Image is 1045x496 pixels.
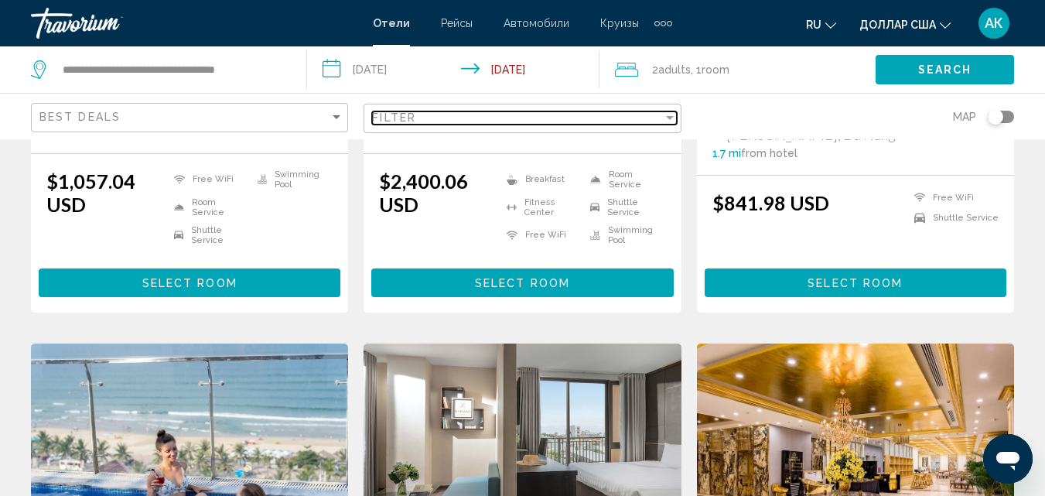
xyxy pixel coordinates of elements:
[953,106,976,128] span: Map
[166,225,250,245] li: Shuttle Service
[712,191,829,214] ins: $841.98 USD
[39,272,340,289] a: Select Room
[985,15,1003,31] font: АК
[39,111,121,123] span: Best Deals
[307,46,599,93] button: Check-in date: Aug 20, 2025 Check-out date: Sep 20, 2025
[371,272,673,289] a: Select Room
[250,169,333,190] li: Swimming Pool
[859,19,936,31] font: доллар США
[39,269,340,297] button: Select Room
[859,13,951,36] button: Изменить валюту
[983,434,1033,484] iframe: Кнопка запуска окна обмена сообщениями
[166,197,250,217] li: Room Service
[372,111,416,124] span: Filter
[976,110,1014,124] button: Toggle map
[907,191,999,204] li: Free WiFi
[475,277,570,289] span: Select Room
[582,169,666,190] li: Room Service
[441,17,473,29] a: Рейсы
[31,8,357,39] a: Травориум
[702,63,729,76] span: Room
[166,169,250,190] li: Free WiFi
[808,277,903,289] span: Select Room
[705,272,1006,289] a: Select Room
[876,55,1014,84] button: Search
[654,11,672,36] button: Дополнительные элементы навигации
[806,19,821,31] font: ru
[582,197,666,217] li: Shuttle Service
[691,59,729,80] span: , 1
[373,17,410,29] a: Отели
[712,147,741,159] span: 1.7 mi
[582,225,666,245] li: Swimming Pool
[371,269,673,297] button: Select Room
[652,59,691,80] span: 2
[499,225,582,245] li: Free WiFi
[379,169,468,216] ins: $2,400.06 USD
[974,7,1014,39] button: Меню пользователя
[142,277,237,289] span: Select Room
[39,111,343,125] mat-select: Sort by
[46,169,135,216] ins: $1,057.04 USD
[806,13,836,36] button: Изменить язык
[364,103,681,135] button: Filter
[705,269,1006,297] button: Select Room
[741,147,797,159] span: from hotel
[600,17,639,29] a: Круизы
[499,169,582,190] li: Breakfast
[658,63,691,76] span: Adults
[907,211,999,224] li: Shuttle Service
[918,64,972,77] span: Search
[599,46,876,93] button: Travelers: 2 adults, 0 children
[504,17,569,29] a: Автомобили
[499,197,582,217] li: Fitness Center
